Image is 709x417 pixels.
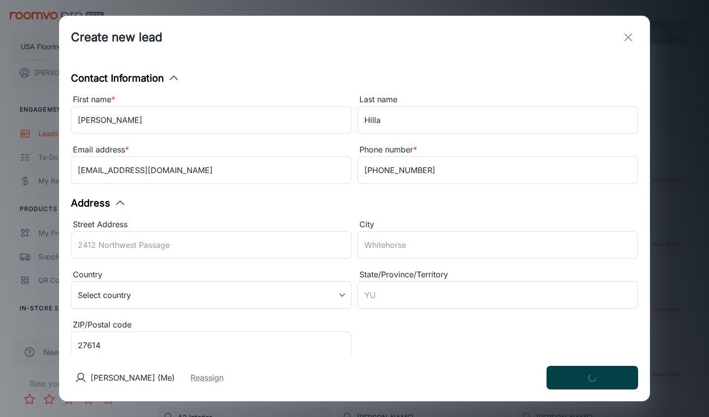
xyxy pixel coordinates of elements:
div: State/Province/Territory [357,268,638,281]
div: Street Address [71,218,352,231]
input: J1U 3L7 [71,331,352,359]
h1: Create new lead [71,29,162,46]
button: Reassign [191,372,224,384]
div: Select country [71,281,352,309]
div: ZIP/Postal code [71,319,352,331]
div: Country [71,268,352,281]
input: 2412 Northwest Passage [71,231,352,259]
div: City [357,218,638,231]
input: Whitehorse [357,231,638,259]
div: Email address [71,144,352,156]
button: Address [71,196,126,210]
input: myname@example.com [71,156,352,184]
p: [PERSON_NAME] (Me) [91,372,175,384]
div: Last name [357,93,638,106]
button: exit [618,28,638,47]
div: First name [71,93,352,106]
div: Phone number [357,144,638,156]
input: Doe [357,106,638,134]
button: Contact Information [71,71,180,86]
input: +1 439-123-4567 [357,156,638,184]
input: YU [357,281,638,309]
input: John [71,106,352,134]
